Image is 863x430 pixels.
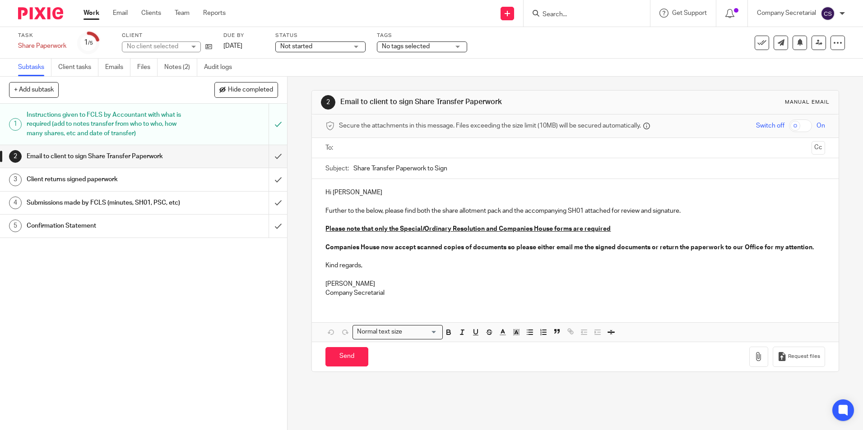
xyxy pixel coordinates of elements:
[325,347,368,366] input: Send
[137,59,158,76] a: Files
[817,121,825,130] span: On
[164,59,197,76] a: Notes (2)
[84,9,99,18] a: Work
[27,173,182,186] h1: Client returns signed paperwork
[353,325,443,339] div: Search for option
[325,279,825,288] p: [PERSON_NAME]
[355,327,404,337] span: Normal text size
[27,150,182,163] h1: Email to client to sign Share Transfer Paperwork
[9,220,22,232] div: 5
[18,32,66,39] label: Task
[113,9,128,18] a: Email
[785,99,830,106] div: Manual email
[141,9,161,18] a: Clients
[58,59,98,76] a: Client tasks
[84,37,93,48] div: 1
[325,164,349,173] label: Subject:
[9,150,22,163] div: 2
[127,42,186,51] div: No client selected
[756,121,784,130] span: Switch off
[821,6,835,21] img: svg%3E
[280,43,312,50] span: Not started
[122,32,212,39] label: Client
[27,219,182,233] h1: Confirmation Statement
[773,347,825,367] button: Request files
[214,82,278,97] button: Hide completed
[18,59,51,76] a: Subtasks
[325,143,335,152] label: To:
[88,41,93,46] small: /5
[812,141,825,155] button: Cc
[788,353,820,360] span: Request files
[757,9,816,18] p: Company Secretarial
[325,288,825,297] p: Company Secretarial
[325,226,611,232] u: Please note that only the Special/Ordinary Resolution and Companies House forms are required
[325,206,825,215] p: Further to the below, please find both the share allotment pack and the accompanying SH01 attache...
[9,197,22,209] div: 4
[377,32,467,39] label: Tags
[325,244,814,251] strong: Companies House now accept scanned copies of documents so please either email me the signed docum...
[542,11,623,19] input: Search
[9,174,22,186] div: 3
[204,59,239,76] a: Audit logs
[105,59,130,76] a: Emails
[382,43,430,50] span: No tags selected
[228,87,273,94] span: Hide completed
[203,9,226,18] a: Reports
[405,327,437,337] input: Search for option
[27,196,182,210] h1: Submissions made by FCLS (minutes, SH01, PSC, etc)
[275,32,366,39] label: Status
[27,108,182,140] h1: Instructions given to FCLS by Accountant with what is required (add to notes transfer from who to...
[18,41,66,50] div: Share Paperwork
[325,188,825,197] p: Hi [PERSON_NAME]
[223,43,242,49] span: [DATE]
[340,97,594,107] h1: Email to client to sign Share Transfer Paperwork
[321,95,335,110] div: 2
[18,7,63,19] img: Pixie
[223,32,264,39] label: Due by
[175,9,190,18] a: Team
[9,118,22,131] div: 1
[9,82,59,97] button: + Add subtask
[339,121,641,130] span: Secure the attachments in this message. Files exceeding the size limit (10MB) will be secured aut...
[672,10,707,16] span: Get Support
[325,261,825,270] p: Kind regards,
